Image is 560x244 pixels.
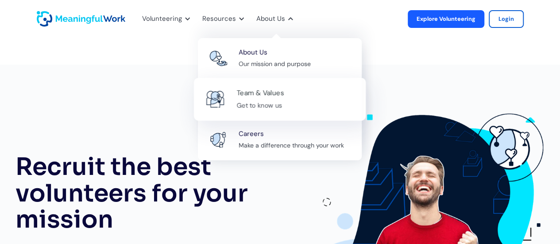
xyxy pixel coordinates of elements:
img: Career Icon [209,132,227,147]
a: About Us IconTeam & ValuesGet to know us [193,77,366,120]
a: Login [489,10,524,28]
div: Volunteering [137,4,193,34]
h1: Recruit the best volunteers for your mission [15,154,276,233]
a: Connecting IconAbout UsOur mission and purpose [198,38,362,79]
div: Make a difference through your work [239,140,344,151]
div: Our mission and purpose [239,59,311,70]
div: Team & Values [236,87,284,99]
div: About Us [251,4,296,34]
div: Get to know us [236,100,282,111]
div: About Us [239,47,267,58]
a: Explore Volunteering [408,10,484,28]
div: About Us [256,13,285,25]
img: About Us Icon [206,91,224,107]
a: home [37,11,59,27]
a: Career IconCareersMake a difference through your work [198,120,362,160]
img: Connecting Icon [209,50,227,66]
div: Resources [197,4,247,34]
div: Resources [202,13,236,25]
div: Volunteering [142,13,182,25]
div: Careers [239,128,264,140]
nav: About Us [198,34,362,160]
